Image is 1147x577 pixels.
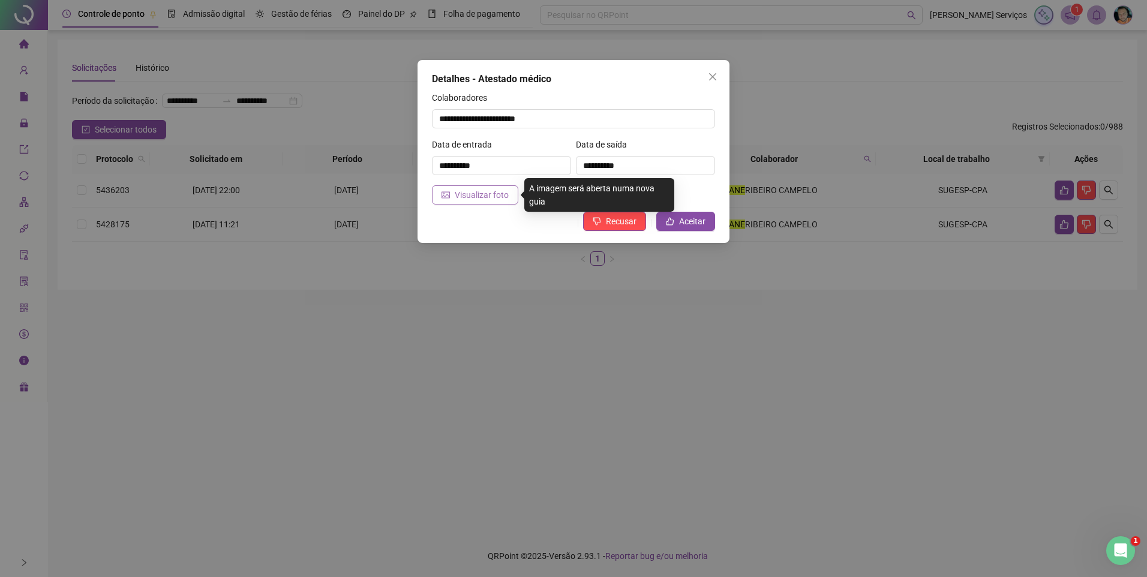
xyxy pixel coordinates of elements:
button: Recusar [583,212,646,231]
span: dislike [593,217,601,226]
span: 1 [1131,536,1140,546]
span: picture [442,191,450,199]
span: Aceitar [679,215,705,228]
span: close [708,72,717,82]
span: like [666,217,674,226]
button: Aceitar [656,212,715,231]
div: A imagem será aberta numa nova guia [524,178,674,212]
button: Close [703,67,722,86]
span: Visualizar foto [455,188,509,202]
button: Visualizar foto [432,185,518,205]
label: Data de saída [576,138,635,151]
span: Recusar [606,215,636,228]
label: Data de entrada [432,138,500,151]
div: Detalhes - Atestado médico [432,72,715,86]
label: Colaboradores [432,91,495,104]
iframe: Intercom live chat [1106,536,1135,565]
